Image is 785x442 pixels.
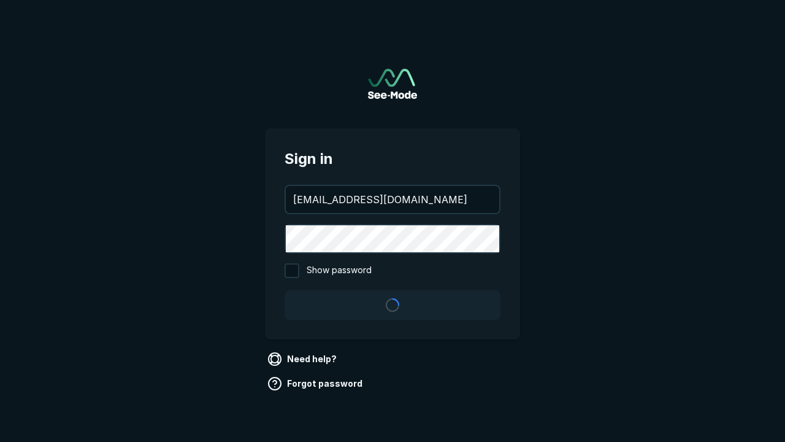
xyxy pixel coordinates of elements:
a: Go to sign in [368,69,417,99]
input: your@email.com [286,186,499,213]
a: Forgot password [265,374,367,394]
span: Sign in [285,148,500,170]
span: Show password [307,263,372,278]
img: See-Mode Logo [368,69,417,99]
a: Need help? [265,349,342,369]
